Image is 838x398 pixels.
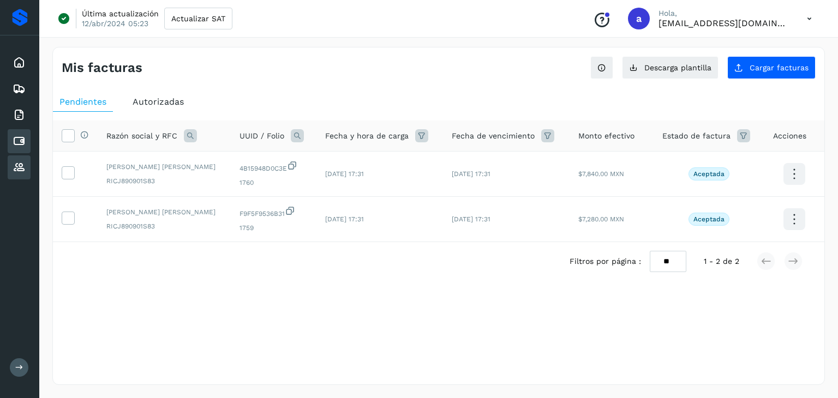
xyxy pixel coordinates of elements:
[240,130,284,142] span: UUID / Folio
[82,9,159,19] p: Última actualización
[133,97,184,107] span: Autorizadas
[578,170,624,178] span: $7,840.00 MXN
[106,130,177,142] span: Razón social y RFC
[693,170,725,178] p: Aceptada
[240,206,308,219] span: F9F5F9536B31
[704,256,739,267] span: 1 - 2 de 2
[662,130,731,142] span: Estado de factura
[240,223,308,233] span: 1759
[452,130,535,142] span: Fecha de vencimiento
[171,15,225,22] span: Actualizar SAT
[82,19,148,28] p: 12/abr/2024 05:23
[8,103,31,127] div: Facturas
[62,60,142,76] h4: Mis facturas
[578,130,635,142] span: Monto efectivo
[773,130,806,142] span: Acciones
[106,162,222,172] span: [PERSON_NAME] [PERSON_NAME]
[325,215,364,223] span: [DATE] 17:31
[8,129,31,153] div: Cuentas por pagar
[693,215,725,223] p: Aceptada
[452,170,490,178] span: [DATE] 17:31
[106,176,222,186] span: RICJ890901S83
[644,64,711,71] span: Descarga plantilla
[570,256,641,267] span: Filtros por página :
[8,155,31,179] div: Proveedores
[452,215,490,223] span: [DATE] 17:31
[164,8,232,29] button: Actualizar SAT
[106,207,222,217] span: [PERSON_NAME] [PERSON_NAME]
[325,130,409,142] span: Fecha y hora de carga
[659,18,789,28] p: admon@logicen.com.mx
[106,221,222,231] span: RICJ890901S83
[8,77,31,101] div: Embarques
[622,56,719,79] button: Descarga plantilla
[750,64,809,71] span: Cargar facturas
[240,160,308,173] span: 4B15948D0C3E
[8,51,31,75] div: Inicio
[240,178,308,188] span: 1760
[727,56,816,79] button: Cargar facturas
[578,215,624,223] span: $7,280.00 MXN
[325,170,364,178] span: [DATE] 17:31
[59,97,106,107] span: Pendientes
[659,9,789,18] p: Hola,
